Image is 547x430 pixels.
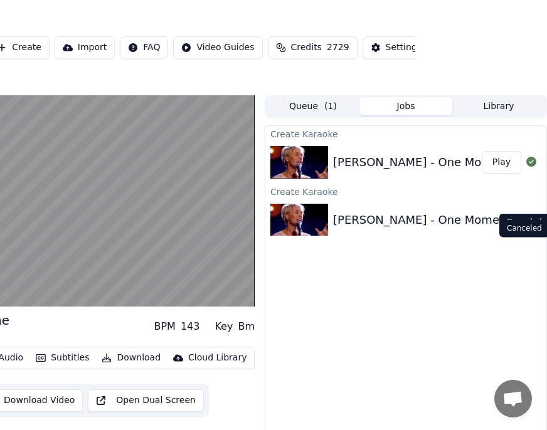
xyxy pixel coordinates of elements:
button: FAQ [120,36,168,59]
div: Bm [238,319,255,334]
span: ( 1 ) [324,100,337,113]
div: 143 [181,319,200,334]
button: Download [97,349,166,367]
button: Play [482,151,521,174]
button: Settings [363,36,430,59]
div: Create Karaoke [265,126,546,141]
div: Create Karaoke [265,184,546,199]
div: Cloud Library [188,352,247,364]
button: Open Dual Screen [88,389,204,412]
button: Video Guides [173,36,262,59]
span: Credits [291,41,322,54]
div: Key [215,319,233,334]
div: BPM [154,319,175,334]
button: Credits2729 [268,36,358,59]
button: Library [452,97,545,115]
a: 打開聊天 [494,380,532,417]
button: Subtitles [31,349,94,367]
button: Jobs [359,97,452,115]
div: Settings [386,41,422,54]
button: Queue [267,97,359,115]
span: 2729 [327,41,349,54]
button: Import [55,36,115,59]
